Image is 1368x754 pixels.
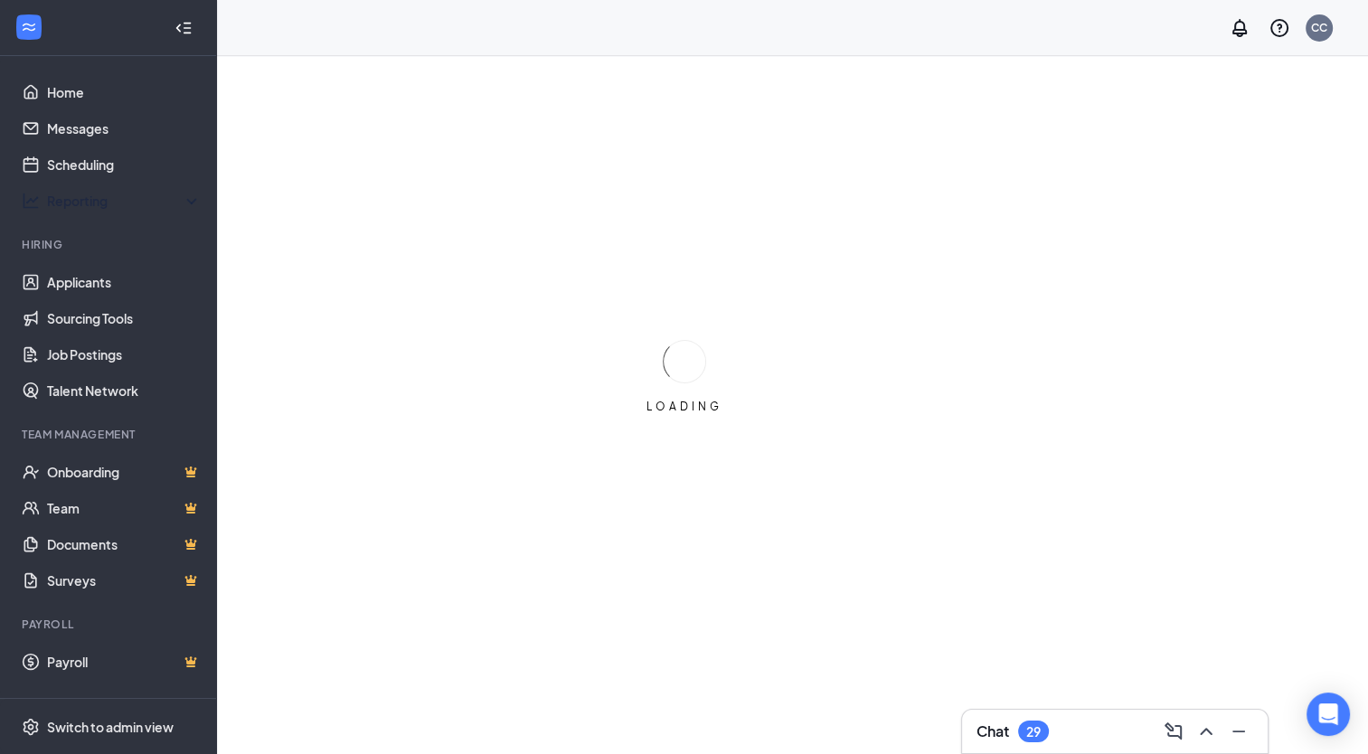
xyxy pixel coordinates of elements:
[47,490,202,526] a: TeamCrown
[1026,724,1041,740] div: 29
[22,237,198,252] div: Hiring
[976,721,1009,741] h3: Chat
[47,454,202,490] a: OnboardingCrown
[47,526,202,562] a: DocumentsCrown
[1159,717,1188,746] button: ComposeMessage
[47,192,203,210] div: Reporting
[47,372,202,409] a: Talent Network
[1269,17,1290,39] svg: QuestionInfo
[22,192,40,210] svg: Analysis
[47,146,202,183] a: Scheduling
[47,300,202,336] a: Sourcing Tools
[175,19,193,37] svg: Collapse
[22,427,198,442] div: Team Management
[1195,721,1217,742] svg: ChevronUp
[47,718,174,736] div: Switch to admin view
[47,562,202,598] a: SurveysCrown
[47,264,202,300] a: Applicants
[639,399,730,414] div: LOADING
[1224,717,1253,746] button: Minimize
[47,110,202,146] a: Messages
[1163,721,1184,742] svg: ComposeMessage
[47,74,202,110] a: Home
[47,336,202,372] a: Job Postings
[1192,717,1221,746] button: ChevronUp
[1311,20,1327,35] div: CC
[1229,17,1250,39] svg: Notifications
[22,718,40,736] svg: Settings
[20,18,38,36] svg: WorkstreamLogo
[1307,693,1350,736] div: Open Intercom Messenger
[1228,721,1250,742] svg: Minimize
[22,617,198,632] div: Payroll
[47,644,202,680] a: PayrollCrown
